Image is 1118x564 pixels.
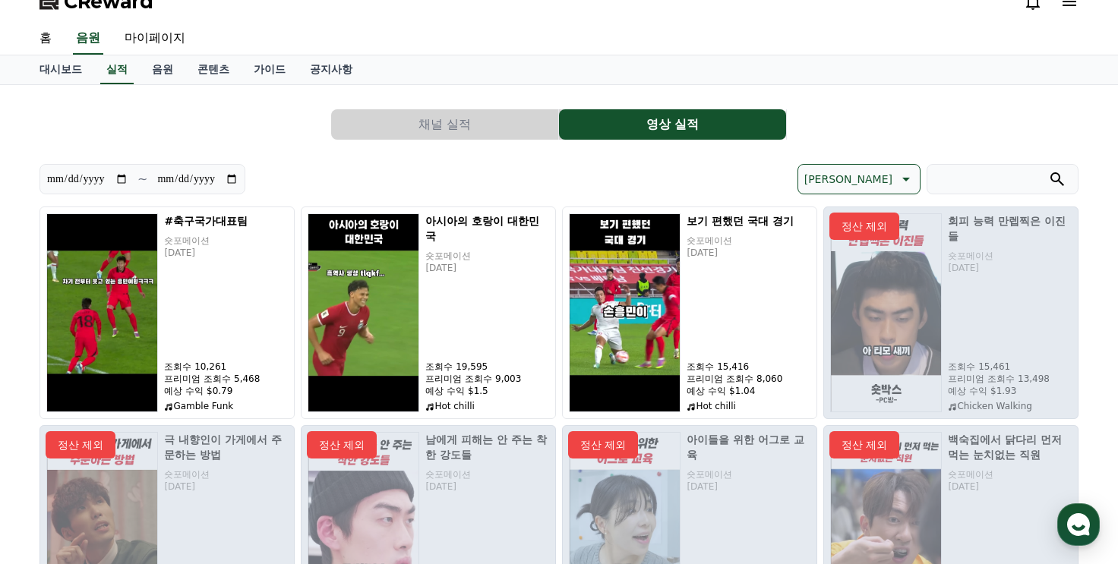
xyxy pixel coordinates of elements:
[112,23,197,55] a: 마이페이지
[559,109,786,140] button: 영상 실적
[308,213,419,412] img: 아시아의 호랑이 대한민국
[242,55,298,84] a: 가이드
[164,213,288,228] h5: #축구국가대표팀
[568,431,638,458] p: 정산 제외
[687,361,810,373] p: 조회수 15,416
[164,400,288,412] p: Gamble Funk
[164,361,288,373] p: 조회수 10,261
[569,213,681,412] img: 보기 편했던 국대 경기
[46,213,158,412] img: #축구국가대표팀
[48,461,57,473] span: 홈
[425,262,549,274] p: [DATE]
[139,462,157,474] span: 대화
[298,55,365,84] a: 공지사항
[687,235,810,247] p: 숏포메이션
[164,247,288,259] p: [DATE]
[27,23,64,55] a: 홈
[100,438,196,476] a: 대화
[301,206,556,419] button: 아시아의 호랑이 대한민국 아시아의 호랑이 대한민국 숏포메이션 [DATE] 조회수 19,595 프리미엄 조회수 9,003 예상 수익 $1.5 Hot chilli
[5,438,100,476] a: 홈
[425,373,549,385] p: 프리미엄 조회수 9,003
[27,55,94,84] a: 대시보드
[425,250,549,262] p: 숏포메이션
[425,400,549,412] p: Hot chilli
[687,373,810,385] p: 프리미엄 조회수 8,060
[804,169,892,190] p: [PERSON_NAME]
[797,164,921,194] button: [PERSON_NAME]
[425,361,549,373] p: 조회수 19,595
[331,109,559,140] a: 채널 실적
[331,109,558,140] button: 채널 실적
[425,213,549,244] h5: 아시아의 호랑이 대한민국
[687,247,810,259] p: [DATE]
[235,461,253,473] span: 설정
[829,213,899,240] p: 정산 제외
[137,170,147,188] p: ~
[425,385,549,397] p: 예상 수익 $1.5
[100,55,134,84] a: 실적
[687,213,810,228] h5: 보기 편했던 국대 경기
[46,431,115,458] p: 정산 제외
[562,206,817,419] button: 보기 편했던 국대 경기 보기 편했던 국대 경기 숏포메이션 [DATE] 조회수 15,416 프리미엄 조회수 8,060 예상 수익 $1.04 Hot chilli
[687,385,810,397] p: 예상 수익 $1.04
[829,431,899,458] p: 정산 제외
[687,400,810,412] p: Hot chilli
[307,431,377,458] p: 정산 제외
[164,373,288,385] p: 프리미엄 조회수 5,468
[196,438,292,476] a: 설정
[140,55,185,84] a: 음원
[164,235,288,247] p: 숏포메이션
[164,385,288,397] p: 예상 수익 $0.79
[559,109,787,140] a: 영상 실적
[185,55,242,84] a: 콘텐츠
[73,23,103,55] a: 음원
[39,206,295,419] button: #축구국가대표팀 #축구국가대표팀 숏포메이션 [DATE] 조회수 10,261 프리미엄 조회수 5,468 예상 수익 $0.79 Gamble Funk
